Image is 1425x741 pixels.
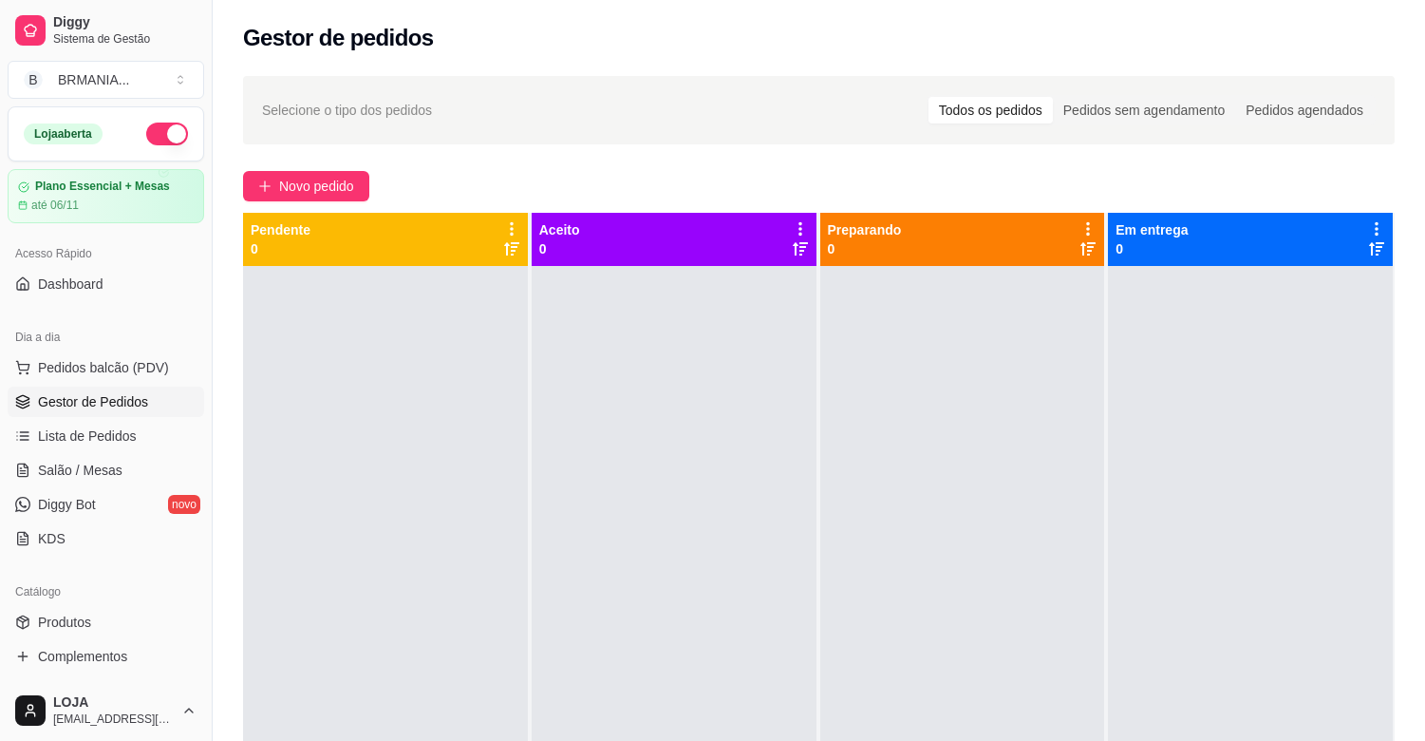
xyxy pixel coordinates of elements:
p: Preparando [828,220,902,239]
a: Dashboard [8,269,204,299]
article: até 06/11 [31,198,79,213]
a: Gestor de Pedidos [8,387,204,417]
span: plus [258,180,272,193]
div: Loja aberta [24,123,103,144]
a: Plano Essencial + Mesasaté 06/11 [8,169,204,223]
span: LOJA [53,694,174,712]
span: Pedidos balcão (PDV) [38,358,169,377]
span: Diggy Bot [38,495,96,514]
a: KDS [8,523,204,554]
span: Complementos [38,647,127,666]
div: Catálogo [8,577,204,607]
p: Pendente [251,220,310,239]
div: Todos os pedidos [928,97,1053,123]
button: Pedidos balcão (PDV) [8,352,204,383]
span: Gestor de Pedidos [38,392,148,411]
span: Dashboard [38,275,103,294]
a: Produtos [8,607,204,637]
div: Pedidos sem agendamento [1053,97,1235,123]
article: Plano Essencial + Mesas [35,180,170,194]
p: Aceito [539,220,580,239]
p: Em entrega [1116,220,1188,239]
button: Alterar Status [146,123,188,145]
a: Diggy Botnovo [8,489,204,520]
div: Dia a dia [8,322,204,352]
p: 0 [1116,239,1188,258]
div: Pedidos agendados [1235,97,1374,123]
button: Novo pedido [243,171,369,201]
button: LOJA[EMAIL_ADDRESS][DOMAIN_NAME] [8,688,204,733]
span: Salão / Mesas [38,461,122,480]
p: 0 [251,239,310,258]
span: Novo pedido [279,176,354,197]
p: 0 [539,239,580,258]
h2: Gestor de pedidos [243,23,434,53]
span: Selecione o tipo dos pedidos [262,100,432,121]
span: Produtos [38,613,91,632]
span: Sistema de Gestão [53,31,197,47]
p: 0 [828,239,902,258]
a: Salão / Mesas [8,455,204,485]
div: BRMANIA ... [58,70,129,89]
span: B [24,70,43,89]
span: Diggy [53,14,197,31]
button: Select a team [8,61,204,99]
span: KDS [38,529,66,548]
a: Complementos [8,641,204,672]
a: Lista de Pedidos [8,421,204,451]
div: Acesso Rápido [8,238,204,269]
span: Lista de Pedidos [38,427,137,446]
a: DiggySistema de Gestão [8,8,204,53]
span: [EMAIL_ADDRESS][DOMAIN_NAME] [53,712,174,727]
